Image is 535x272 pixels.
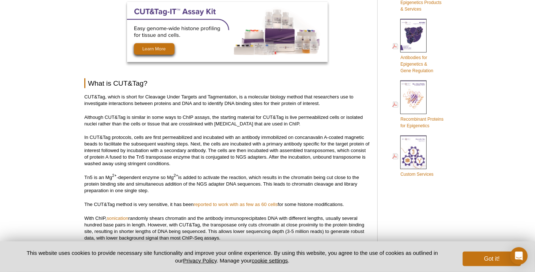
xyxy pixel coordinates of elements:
p: With ChIP, randomly shears chromatin and the antibody immunoprecipitates DNA with different lengt... [84,215,370,241]
h2: What is CUT&Tag? [84,78,370,88]
p: Tn5 is an Mg -dependent enzyme so Mg is added to activate the reaction, which results in the chro... [84,174,370,194]
div: Open Intercom Messenger [510,247,528,265]
img: Optimized CUT&Tag-IT Assay Kit [127,2,328,62]
span: Custom Services [400,172,434,177]
p: In CUT&Tag protocols, cells are first permeabilized and incubated with an antibody immobilized on... [84,134,370,167]
a: Privacy Policy [183,257,217,264]
p: Although CUT&Tag is similar in some ways to ChIP assays, the starting material for CUT&Tag is liv... [84,114,370,127]
span: Antibodies for Epigenetics & Gene Regulation [400,55,433,73]
img: Abs_epi_2015_cover_web_70x200 [400,19,427,53]
a: reported to work with as few as 60 cells [194,202,278,207]
sup: 2+ [112,174,117,178]
button: Got it! [463,252,521,266]
button: cookie settings [252,257,288,264]
a: Antibodies forEpigenetics &Gene Regulation [392,18,433,75]
img: Rec_prots_140604_cover_web_70x200 [400,81,427,114]
p: CUT&Tag, which is short for Cleavage Under Targets and Tagmentation, is a molecular biology metho... [84,94,370,107]
sup: 2+ [174,174,178,178]
a: Recombinant Proteinsfor Epigenetics [392,80,443,130]
a: Custom Services [392,135,434,178]
p: The CUT&Tag method is very sensitive, it has been for some histone modifications. [84,201,370,208]
a: sonication [107,215,128,221]
p: This website uses cookies to provide necessary site functionality and improve your online experie... [14,249,451,264]
img: Custom_Services_cover [400,136,427,169]
span: Recombinant Proteins for Epigenetics [400,117,443,128]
